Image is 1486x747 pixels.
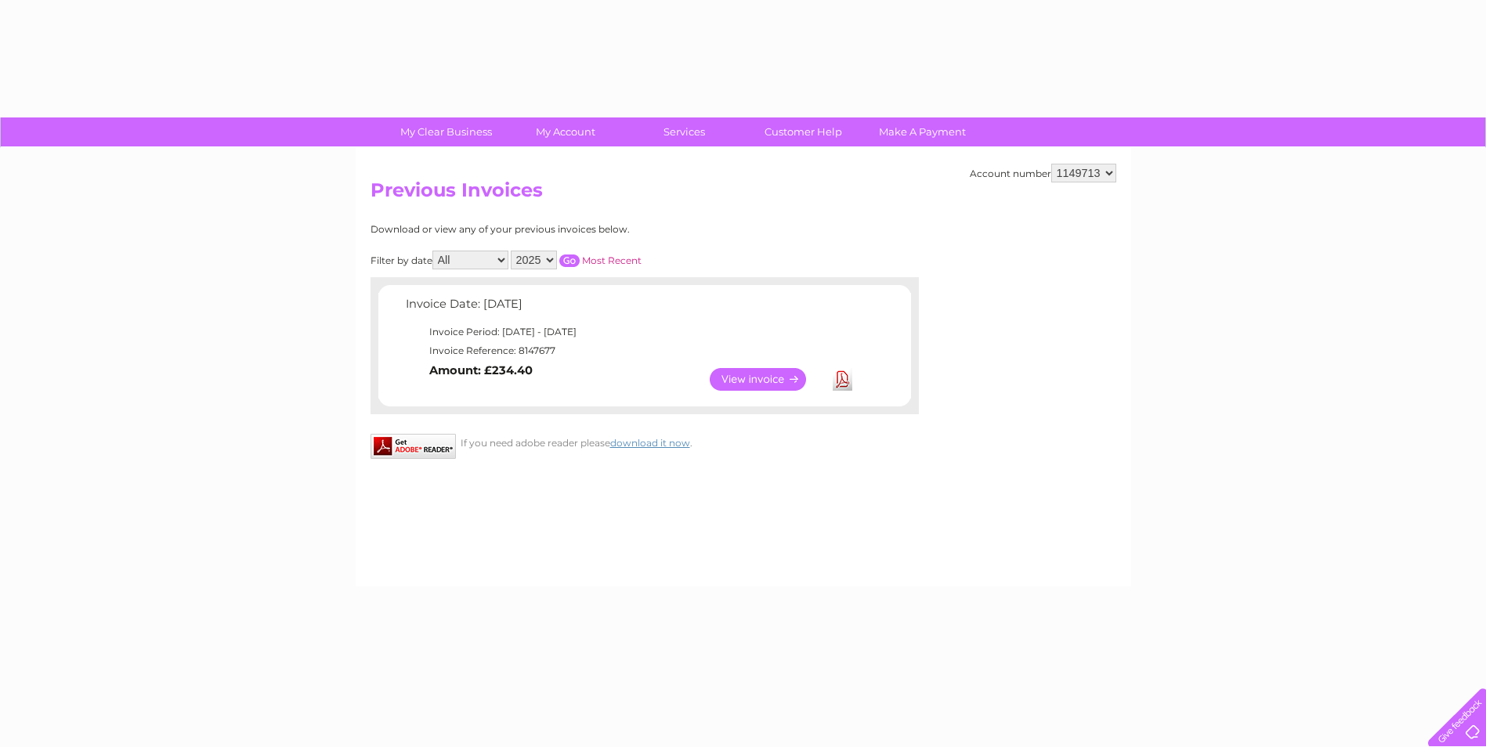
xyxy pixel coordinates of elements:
[402,294,860,323] td: Invoice Date: [DATE]
[371,224,782,235] div: Download or view any of your previous invoices below.
[429,363,533,377] b: Amount: £234.40
[710,368,825,391] a: View
[582,254,642,266] a: Most Recent
[610,437,690,449] a: download it now
[402,323,860,341] td: Invoice Period: [DATE] - [DATE]
[381,117,511,146] a: My Clear Business
[402,341,860,360] td: Invoice Reference: 8147677
[970,164,1116,182] div: Account number
[833,368,852,391] a: Download
[620,117,749,146] a: Services
[371,179,1116,209] h2: Previous Invoices
[371,251,782,269] div: Filter by date
[371,434,919,449] div: If you need adobe reader please .
[858,117,987,146] a: Make A Payment
[501,117,630,146] a: My Account
[739,117,868,146] a: Customer Help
